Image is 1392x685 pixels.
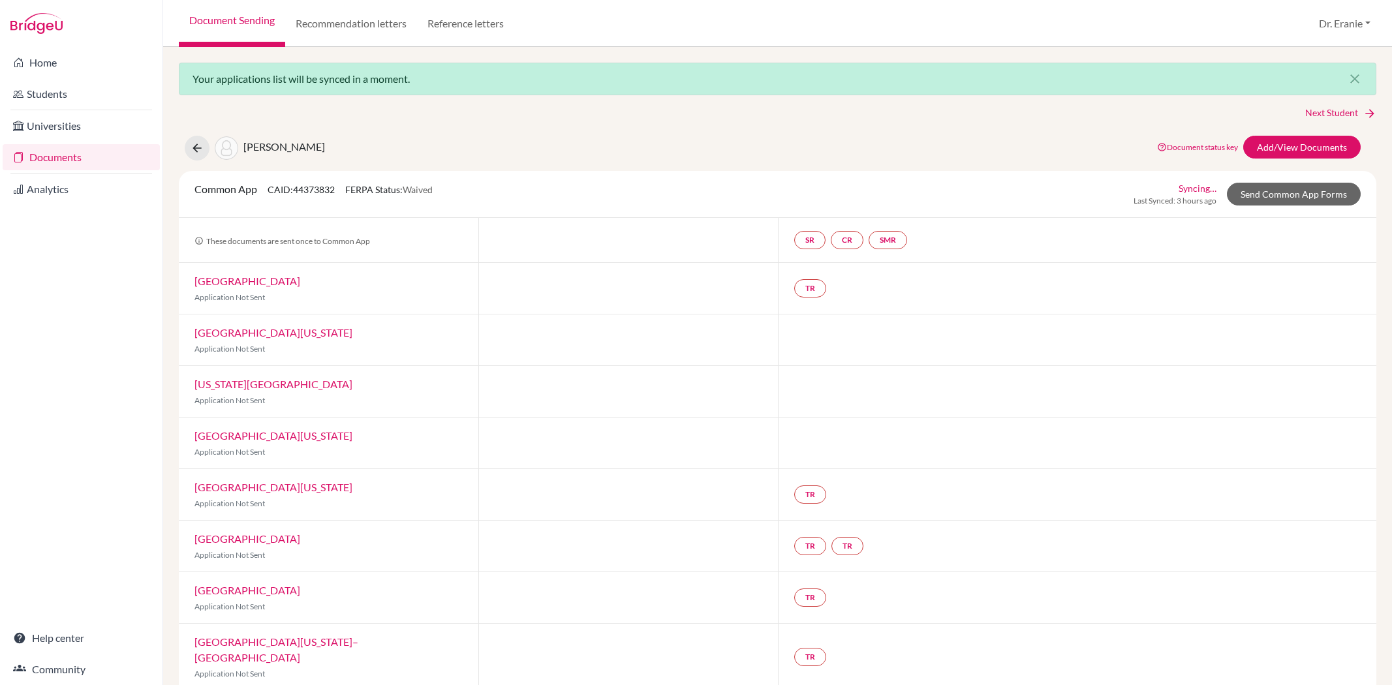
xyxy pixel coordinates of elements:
[194,292,265,302] span: Application Not Sent
[1347,71,1363,87] i: close
[243,140,325,153] span: [PERSON_NAME]
[345,184,433,195] span: FERPA Status:
[194,532,300,545] a: [GEOGRAPHIC_DATA]
[794,231,826,249] a: SR
[194,635,358,663] a: [GEOGRAPHIC_DATA][US_STATE]–[GEOGRAPHIC_DATA]
[1134,195,1216,207] span: Last Synced: 3 hours ago
[3,113,160,139] a: Universities
[194,447,265,457] span: Application Not Sent
[1313,11,1376,36] button: Dr. Eranie
[194,550,265,560] span: Application Not Sent
[3,144,160,170] a: Documents
[3,81,160,107] a: Students
[194,669,265,678] span: Application Not Sent
[194,275,300,287] a: [GEOGRAPHIC_DATA]
[10,13,63,34] img: Bridge-U
[794,279,826,297] a: TR
[1334,63,1376,95] button: Close
[194,429,352,442] a: [GEOGRAPHIC_DATA][US_STATE]
[831,537,863,555] a: TR
[194,498,265,508] span: Application Not Sent
[3,656,160,682] a: Community
[3,625,160,651] a: Help center
[3,176,160,202] a: Analytics
[268,184,335,195] span: CAID: 44373832
[194,326,352,339] a: [GEOGRAPHIC_DATA][US_STATE]
[194,236,370,246] span: These documents are sent once to Common App
[1157,142,1238,152] a: Document status key
[1305,106,1376,120] a: Next Student
[194,395,265,405] span: Application Not Sent
[194,344,265,354] span: Application Not Sent
[194,601,265,611] span: Application Not Sent
[1179,181,1216,195] a: Syncing…
[794,648,826,666] a: TR
[3,50,160,76] a: Home
[1243,136,1361,159] a: Add/View Documents
[831,231,863,249] a: CR
[794,588,826,607] a: TR
[1227,183,1361,205] a: Send Common App Forms
[194,378,352,390] a: [US_STATE][GEOGRAPHIC_DATA]
[179,63,1376,95] div: Your applications list will be synced in a moment.
[194,183,257,195] span: Common App
[794,485,826,504] a: TR
[194,481,352,493] a: [GEOGRAPHIC_DATA][US_STATE]
[194,584,300,596] a: [GEOGRAPHIC_DATA]
[403,184,433,195] span: Waived
[869,231,907,249] a: SMR
[794,537,826,555] a: TR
